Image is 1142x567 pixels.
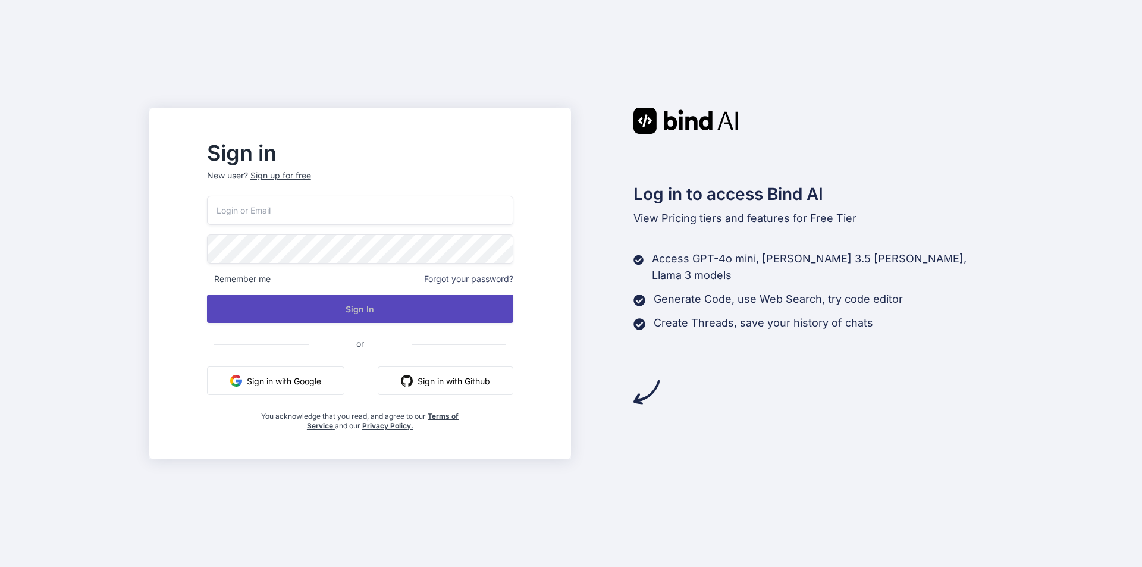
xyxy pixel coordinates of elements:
img: arrow [633,379,660,405]
span: Forgot your password? [424,273,513,285]
span: or [309,329,412,358]
img: github [401,375,413,387]
h2: Log in to access Bind AI [633,181,993,206]
a: Privacy Policy. [362,421,413,430]
p: Generate Code, use Web Search, try code editor [654,291,903,308]
img: google [230,375,242,387]
span: Remember me [207,273,271,285]
button: Sign in with Google [207,366,344,395]
input: Login or Email [207,196,513,225]
span: View Pricing [633,212,697,224]
img: Bind AI logo [633,108,738,134]
p: Create Threads, save your history of chats [654,315,873,331]
button: Sign In [207,295,513,323]
button: Sign in with Github [378,366,513,395]
div: Sign up for free [250,170,311,181]
p: New user? [207,170,513,196]
a: Terms of Service [307,412,459,430]
p: tiers and features for Free Tier [633,210,993,227]
h2: Sign in [207,143,513,162]
div: You acknowledge that you read, and agree to our and our [258,405,463,431]
p: Access GPT-4o mini, [PERSON_NAME] 3.5 [PERSON_NAME], Llama 3 models [652,250,993,284]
